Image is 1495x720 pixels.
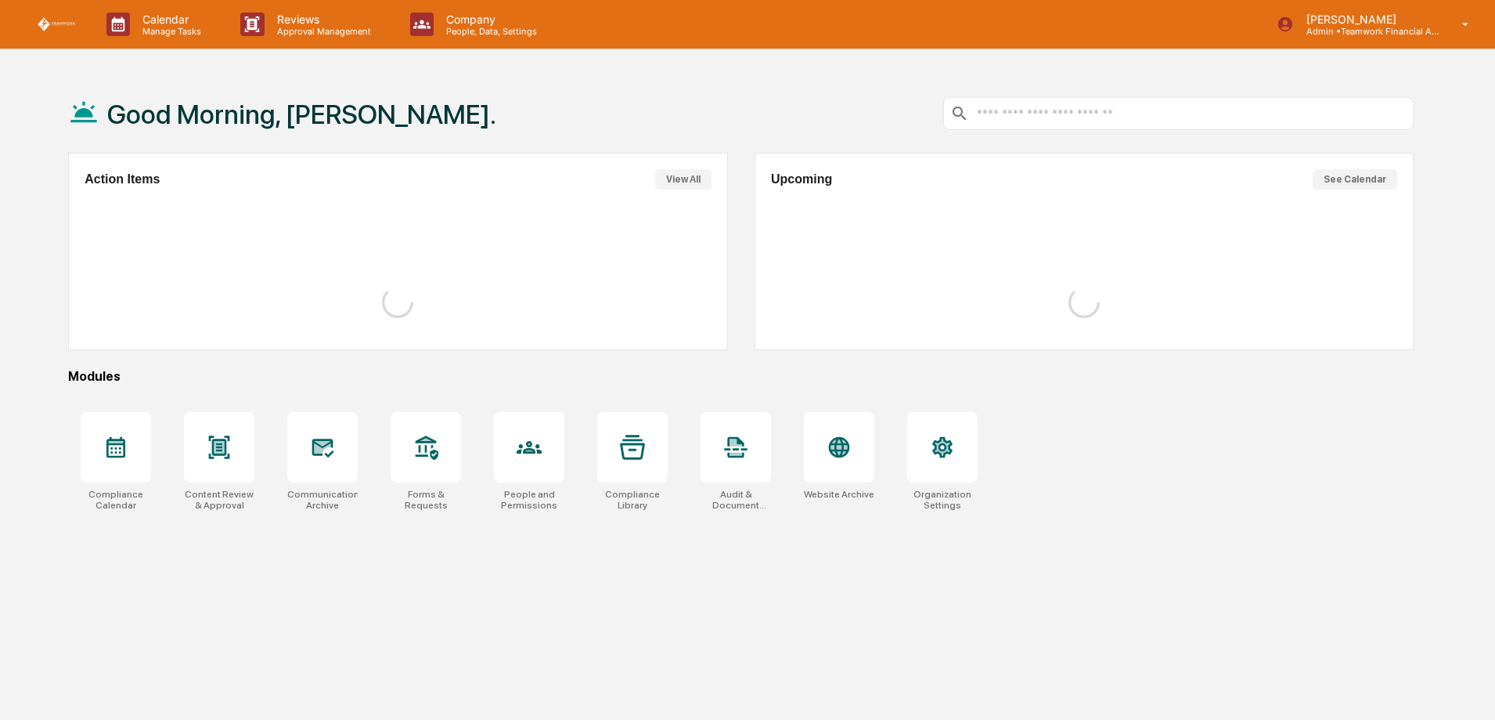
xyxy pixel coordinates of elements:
p: [PERSON_NAME] [1294,13,1439,26]
div: Website Archive [804,489,874,500]
div: Communications Archive [287,489,358,511]
div: People and Permissions [494,489,564,511]
p: Manage Tasks [130,26,209,37]
button: See Calendar [1313,169,1397,190]
p: Company [434,13,545,26]
div: Content Review & Approval [184,489,254,511]
p: Calendar [130,13,209,26]
p: Reviews [265,13,379,26]
p: People, Data, Settings [434,26,545,37]
div: Audit & Document Logs [701,489,771,511]
div: Compliance Library [597,489,668,511]
h2: Upcoming [771,172,832,186]
div: Compliance Calendar [81,489,151,511]
div: Modules [68,369,1414,384]
div: Forms & Requests [391,489,461,511]
div: Organization Settings [907,489,978,511]
p: Admin • Teamwork Financial Advisors [1294,26,1439,37]
h1: Good Morning, [PERSON_NAME]. [107,99,496,130]
button: View All [655,169,711,190]
p: Approval Management [265,26,379,37]
img: logo [38,17,75,31]
h2: Action Items [85,172,160,186]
